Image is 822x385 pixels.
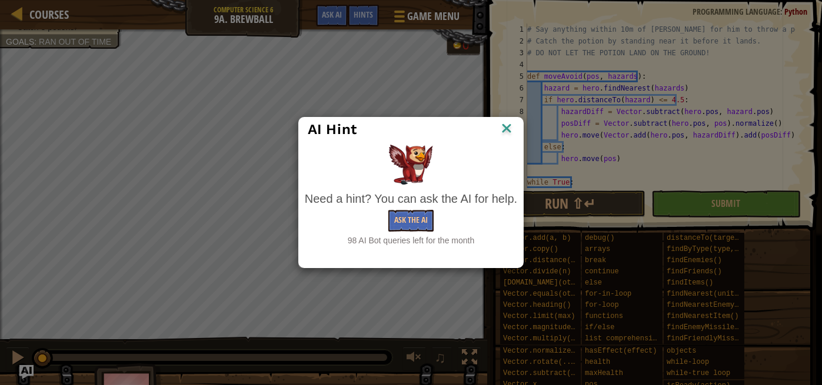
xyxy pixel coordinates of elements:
[389,145,433,185] img: AI Hint Animal
[305,235,517,246] div: 98 AI Bot queries left for the month
[499,120,514,138] img: IconClose.svg
[305,190,517,207] div: Need a hint? You can ask the AI for help.
[308,121,357,138] span: AI Hint
[388,210,434,232] button: Ask the AI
